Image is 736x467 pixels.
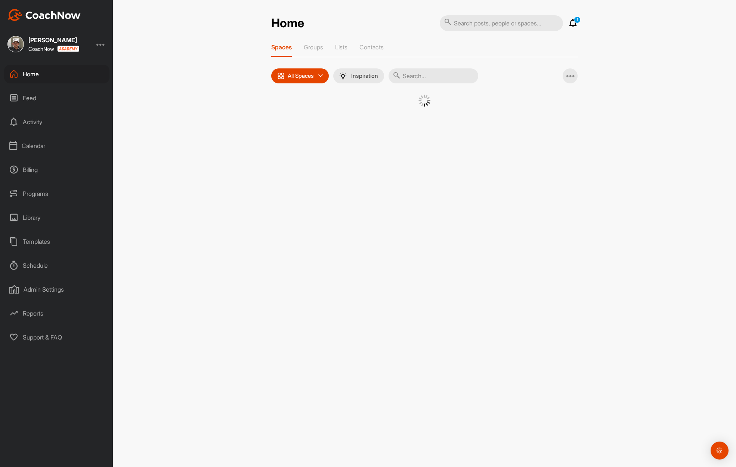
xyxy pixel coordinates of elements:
div: Admin Settings [4,280,109,299]
div: Programs [4,184,109,203]
h2: Home [271,16,304,31]
div: Schedule [4,256,109,275]
div: Activity [4,113,109,131]
div: Calendar [4,136,109,155]
p: 1 [574,16,581,23]
div: Billing [4,160,109,179]
p: Lists [335,43,347,51]
img: menuIcon [339,72,347,80]
div: Library [4,208,109,227]
div: [PERSON_NAME] [28,37,79,43]
div: CoachNow [28,46,79,52]
img: icon [277,72,285,80]
img: G6gVgL6ErOh57ABN0eRmCEwV0I4iEi4d8EwaPGI0tHgoAbU4EAHFLEQAh+QQFCgALACwIAA4AGAASAAAEbHDJSesaOCdk+8xg... [418,95,430,107]
input: Search posts, people or spaces... [440,15,563,31]
img: CoachNow [7,9,81,21]
img: CoachNow acadmey [57,46,79,52]
div: Open Intercom Messenger [711,442,729,460]
p: Contacts [359,43,384,51]
p: Inspiration [351,73,378,79]
div: Support & FAQ [4,328,109,347]
p: All Spaces [288,73,314,79]
div: Reports [4,304,109,323]
div: Home [4,65,109,83]
p: Groups [304,43,323,51]
input: Search... [389,68,478,83]
img: 5654048b4191c6c4df3113103f4a05c5.jpg [7,36,24,52]
div: Feed [4,89,109,107]
p: Spaces [271,43,292,51]
div: Templates [4,232,109,251]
